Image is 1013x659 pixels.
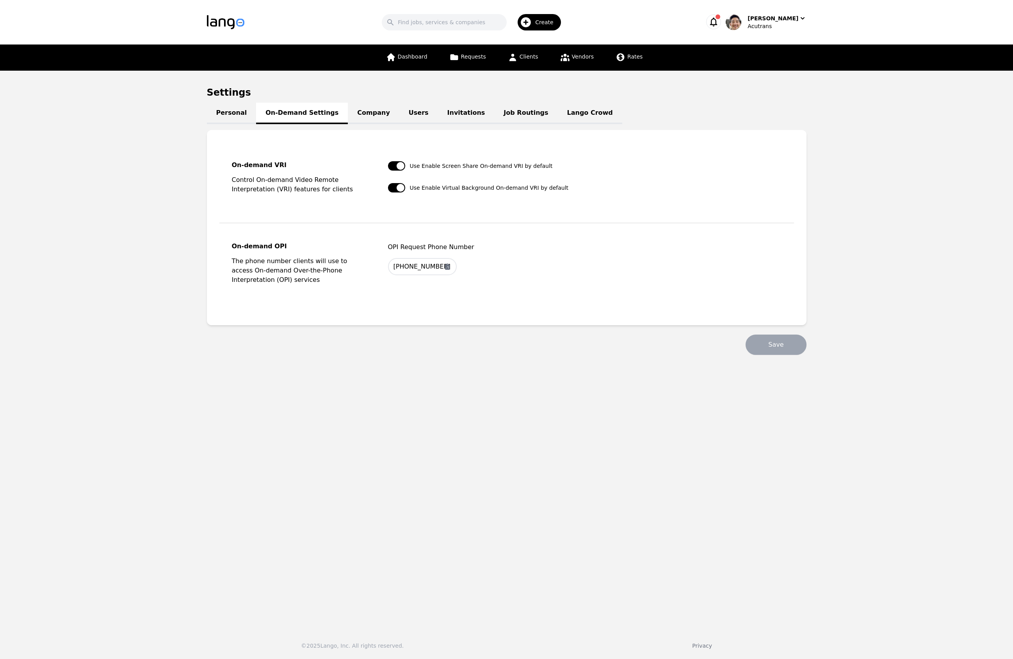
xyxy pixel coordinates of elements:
[558,103,622,124] a: Lango Crowd
[726,14,741,30] img: User Profile
[627,53,643,60] span: Rates
[746,335,806,355] button: Save
[232,161,369,169] legend: On-demand VRI
[301,642,404,650] div: © 2025 Lango, Inc. All rights reserved.
[748,14,798,22] div: [PERSON_NAME]
[232,175,369,194] p: Control On-demand Video Remote Interpretation (VRI) features for clients
[381,45,432,71] a: Dashboard
[382,14,507,30] input: Find jobs, services & companies
[438,103,495,124] a: Invitations
[398,53,427,60] span: Dashboard
[232,242,369,250] legend: On-demand OPI
[726,14,806,30] button: User Profile[PERSON_NAME]Acutrans
[507,11,566,34] button: Create
[572,53,594,60] span: Vendors
[207,103,256,124] a: Personal
[232,256,369,285] p: The phone number clients will use to access On-demand Over-the-Phone Interpretation (OPI) services
[611,45,647,71] a: Rates
[503,45,543,71] a: Clients
[520,53,538,60] span: Clients
[207,15,244,29] img: Logo
[535,18,559,26] span: Create
[348,103,399,124] a: Company
[388,242,474,252] span: OPI Request Phone Number
[748,22,806,30] div: Acutrans
[461,53,486,60] span: Requests
[410,184,569,192] span: Use Enable Virtual Background On-demand VRI by default
[207,86,806,99] h1: Settings
[410,162,553,170] span: Use Enable Screen Share On-demand VRI by default
[445,45,491,71] a: Requests
[494,103,557,124] a: Job Routings
[399,103,438,124] a: Users
[555,45,598,71] a: Vendors
[692,643,712,649] a: Privacy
